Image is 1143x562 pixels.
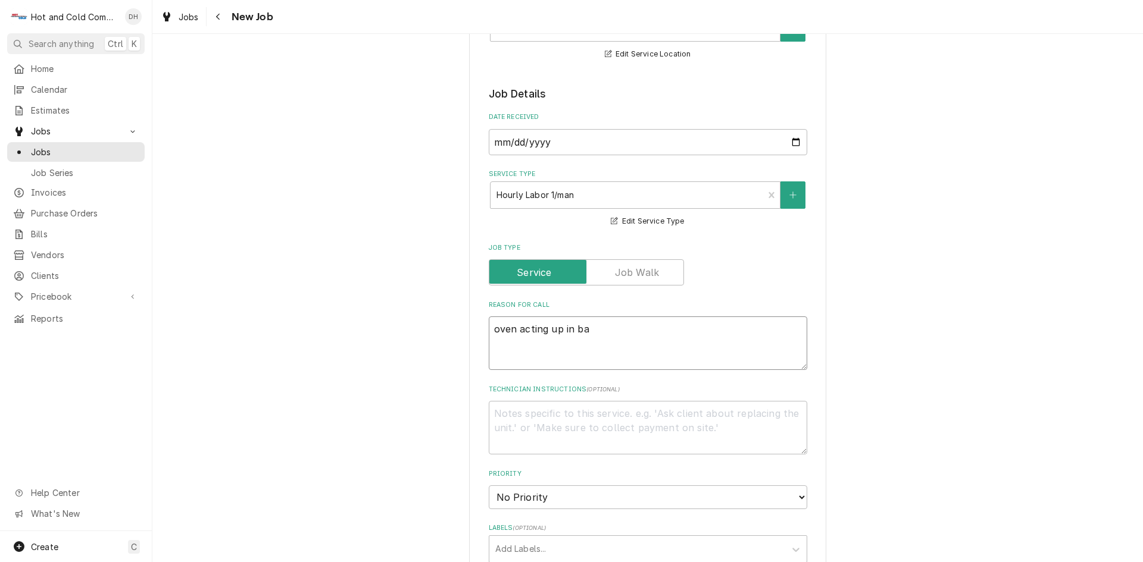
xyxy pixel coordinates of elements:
span: Estimates [31,104,139,117]
a: Reports [7,309,145,328]
svg: Create New Service [789,191,797,199]
div: Technician Instructions [489,385,807,454]
a: Jobs [7,142,145,162]
button: Search anythingCtrlK [7,33,145,54]
span: ( optional ) [586,386,620,393]
label: Service Type [489,169,807,179]
div: DH [125,8,142,25]
a: Jobs [156,7,204,27]
a: Go to Pricebook [7,287,145,306]
span: Jobs [31,146,139,158]
span: What's New [31,507,138,520]
span: Help Center [31,486,138,499]
span: C [131,541,137,553]
label: Priority [489,469,807,479]
a: Vendors [7,245,145,265]
span: Jobs [31,125,121,137]
label: Labels [489,523,807,533]
a: Invoices [7,183,145,202]
div: Labels [489,523,807,562]
div: Daryl Harris's Avatar [125,8,142,25]
div: Service Type [489,169,807,228]
a: Bills [7,224,145,244]
button: Create New Service [780,181,805,209]
span: Ctrl [108,37,123,50]
a: Go to Help Center [7,483,145,503]
span: Bills [31,228,139,240]
label: Reason For Call [489,300,807,310]
a: Go to What's New [7,504,145,523]
div: Priority [489,469,807,509]
div: Date Received [489,112,807,155]
a: Job Series [7,163,145,183]
span: Purchase Orders [31,207,139,219]
button: Navigate back [209,7,228,26]
textarea: oven acting up in ba [489,316,807,370]
a: Purchase Orders [7,203,145,223]
label: Technician Instructions [489,385,807,394]
span: Create [31,542,58,552]
span: Search anything [29,37,94,50]
input: yyyy-mm-dd [489,129,807,155]
span: Job Series [31,167,139,179]
span: Calendar [31,83,139,96]
a: Calendar [7,80,145,99]
span: Invoices [31,186,139,199]
span: Clients [31,269,139,282]
a: Clients [7,266,145,285]
div: H [11,8,27,25]
div: Hot and Cold Commercial Kitchens, Inc.'s Avatar [11,8,27,25]
label: Date Received [489,112,807,122]
label: Job Type [489,243,807,253]
a: Home [7,59,145,79]
span: Vendors [31,249,139,261]
span: Home [31,62,139,75]
span: Pricebook [31,290,121,303]
span: Jobs [179,11,199,23]
div: Reason For Call [489,300,807,370]
button: Edit Service Type [609,214,686,229]
button: Edit Service Location [603,47,693,62]
a: Estimates [7,101,145,120]
legend: Job Details [489,86,807,102]
a: Go to Jobs [7,121,145,141]
span: K [132,37,137,50]
span: Reports [31,312,139,325]
span: ( optional ) [513,525,546,531]
div: Job Type [489,243,807,285]
div: Hot and Cold Commercial Kitchens, Inc. [31,11,118,23]
span: New Job [228,9,273,25]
